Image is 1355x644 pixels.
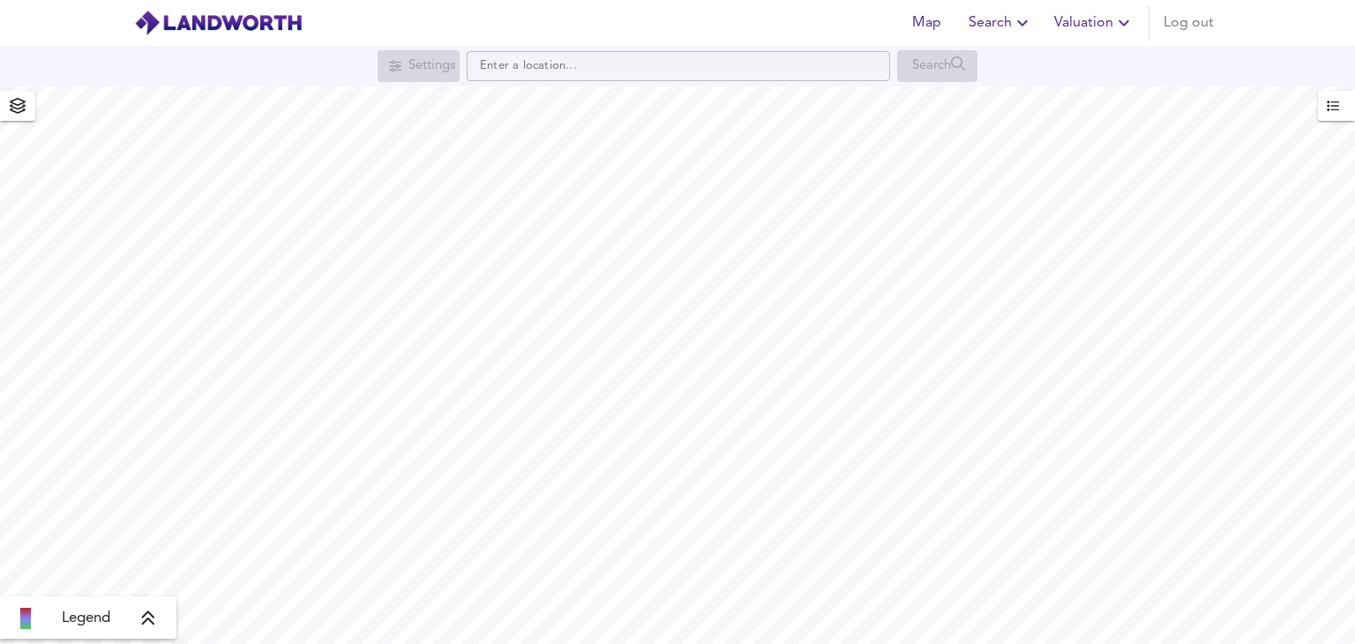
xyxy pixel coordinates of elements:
[1054,11,1134,35] span: Valuation
[1157,5,1221,41] button: Log out
[897,50,977,82] div: Search for a location first or explore the map
[134,10,303,36] img: logo
[62,608,110,629] span: Legend
[898,5,954,41] button: Map
[1164,11,1214,35] span: Log out
[378,50,460,82] div: Search for a location first or explore the map
[467,51,890,81] input: Enter a location...
[905,11,947,35] span: Map
[962,5,1040,41] button: Search
[969,11,1033,35] span: Search
[1047,5,1142,41] button: Valuation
